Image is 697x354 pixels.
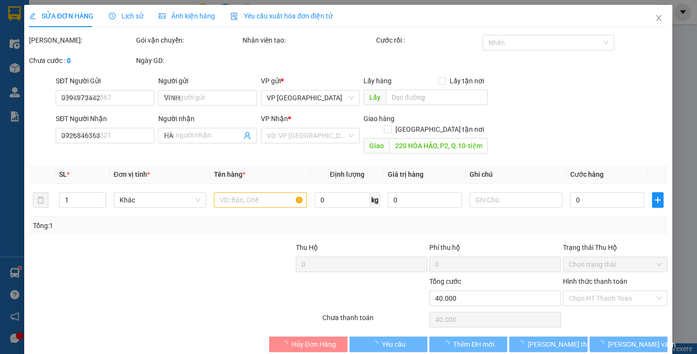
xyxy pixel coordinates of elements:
[597,340,608,347] span: loading
[296,244,318,251] span: Thu Hộ
[214,192,307,208] input: VD: Bàn, Ghế
[376,35,481,46] div: Cước rồi :
[470,192,562,208] input: Ghi Chú
[281,340,291,347] span: loading
[29,12,93,20] span: SỬA ĐƠN HÀNG
[242,35,374,46] div: Nhân viên tạo:
[371,340,382,347] span: loading
[608,339,676,350] span: [PERSON_NAME] và In
[364,77,392,85] span: Lấy hàng
[29,13,36,19] span: edit
[429,337,507,352] button: Thêm ĐH mới
[56,113,155,124] div: SĐT Người Nhận
[382,339,406,350] span: Yêu cầu
[364,90,386,105] span: Lấy
[364,115,395,123] span: Giao hàng
[109,12,144,20] span: Lịch sử
[33,220,270,231] div: Tổng: 1
[330,170,364,178] span: Định lượng
[528,339,606,350] span: [PERSON_NAME] thay đổi
[454,339,495,350] span: Thêm ĐH mới
[429,277,461,285] span: Tổng cước
[114,170,150,178] span: Đơn vị tính
[261,115,288,123] span: VP Nhận
[446,76,488,86] span: Lấy tận nơi
[322,312,429,329] div: Chưa thanh toán
[244,132,252,139] span: user-add
[646,5,673,32] button: Close
[261,76,360,86] div: VP gửi
[136,55,241,66] div: Ngày GD:
[443,340,454,347] span: loading
[159,13,166,19] span: picture
[214,170,246,178] span: Tên hàng
[563,242,668,253] div: Trạng thái Thu Hộ
[29,55,134,66] div: Chưa cước :
[267,91,354,105] span: VP Sài Gòn
[270,337,348,352] button: Hủy Đơn Hàng
[388,170,424,178] span: Giá trị hàng
[291,339,336,350] span: Hủy Đơn Hàng
[159,76,258,86] div: Người gửi
[231,13,239,20] img: icon
[67,57,71,64] b: 0
[159,12,215,20] span: Ảnh kiện hàng
[59,170,67,178] span: SL
[569,257,662,272] span: Chọn trạng thái
[429,242,561,257] div: Phí thu hộ
[120,193,200,207] span: Khác
[364,138,390,154] span: Giao
[652,192,664,208] button: plus
[349,337,427,352] button: Yêu cầu
[56,76,155,86] div: SĐT Người Gửi
[390,138,488,154] input: Dọc đường
[109,13,116,19] span: clock-circle
[370,192,380,208] span: kg
[466,165,566,184] th: Ghi chú
[392,124,488,135] span: [GEOGRAPHIC_DATA] tận nơi
[29,35,134,46] div: [PERSON_NAME]:
[570,170,604,178] span: Cước hàng
[33,192,48,208] button: delete
[653,196,664,204] span: plus
[517,340,528,347] span: loading
[231,12,333,20] span: Yêu cầu xuất hóa đơn điện tử
[136,35,241,46] div: Gói vận chuyển:
[386,90,488,105] input: Dọc đường
[159,113,258,124] div: Người nhận
[563,277,627,285] label: Hình thức thanh toán
[590,337,667,352] button: [PERSON_NAME] và In
[655,14,663,22] span: close
[510,337,588,352] button: [PERSON_NAME] thay đổi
